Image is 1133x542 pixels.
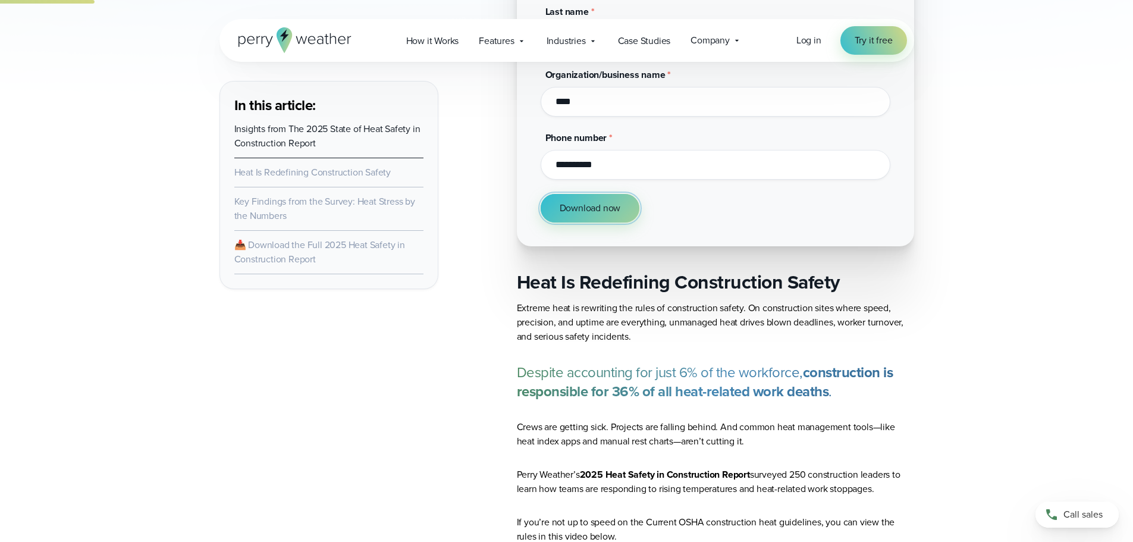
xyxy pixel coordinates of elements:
a: Key Findings from the Survey: Heat Stress by the Numbers [234,195,415,223]
span: Case Studies [618,34,671,48]
span: Download now [560,201,621,215]
a: Try it free [840,26,907,55]
span: Log in [796,33,821,47]
span: Features [479,34,514,48]
span: Industries [547,34,586,48]
a: How it Works [396,29,469,53]
h3: In this article: [234,96,423,115]
span: Organization/business name [545,68,666,82]
span: Last name [545,5,589,18]
strong: Heat Is Redefining Construction Safety [517,268,840,296]
p: Despite accounting for just 6% of the workforce, . [517,363,914,401]
span: Call sales [1063,507,1103,522]
a: Log in [796,33,821,48]
strong: construction is responsible for 36% of all heat-related work deaths [517,362,893,402]
a: Insights from The 2025 State of Heat Safety in Construction Report [234,122,420,150]
p: Perry Weather’s surveyed 250 construction leaders to learn how teams are responding to rising tem... [517,468,914,496]
strong: 2025 Heat Safety in Construction Report [580,468,750,481]
span: Company [691,33,730,48]
a: Case Studies [608,29,681,53]
a: Heat Is Redefining Construction Safety [234,165,391,179]
button: Download now [541,194,640,223]
a: 📥 Download the Full 2025 Heat Safety in Construction Report [234,238,405,266]
p: Extreme heat is rewriting the rules of construction safety. On construction sites where speed, pr... [517,301,914,344]
span: How it Works [406,34,459,48]
a: Call sales [1035,502,1119,528]
span: Try it free [855,33,893,48]
span: Phone number [545,131,607,145]
p: Crews are getting sick. Projects are falling behind. And common heat management tools—like heat i... [517,420,914,449]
